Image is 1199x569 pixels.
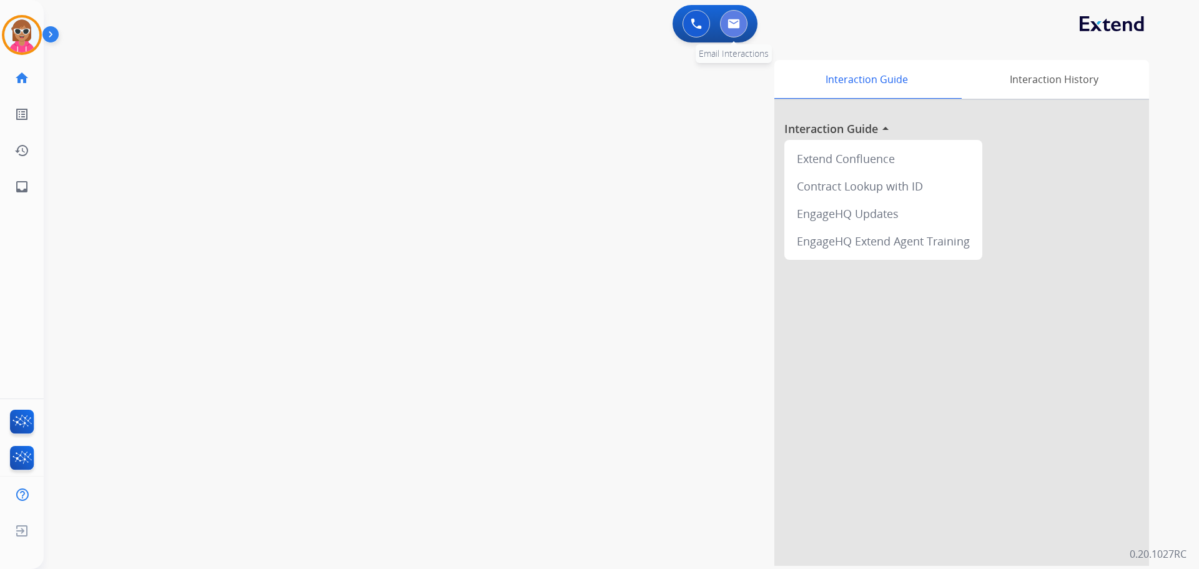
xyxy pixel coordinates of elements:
[14,143,29,158] mat-icon: history
[789,172,977,200] div: Contract Lookup with ID
[774,60,959,99] div: Interaction Guide
[789,145,977,172] div: Extend Confluence
[14,71,29,86] mat-icon: home
[789,227,977,255] div: EngageHQ Extend Agent Training
[4,17,39,52] img: avatar
[14,179,29,194] mat-icon: inbox
[14,107,29,122] mat-icon: list_alt
[1130,547,1187,562] p: 0.20.1027RC
[959,60,1149,99] div: Interaction History
[789,200,977,227] div: EngageHQ Updates
[699,47,769,59] span: Email Interactions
